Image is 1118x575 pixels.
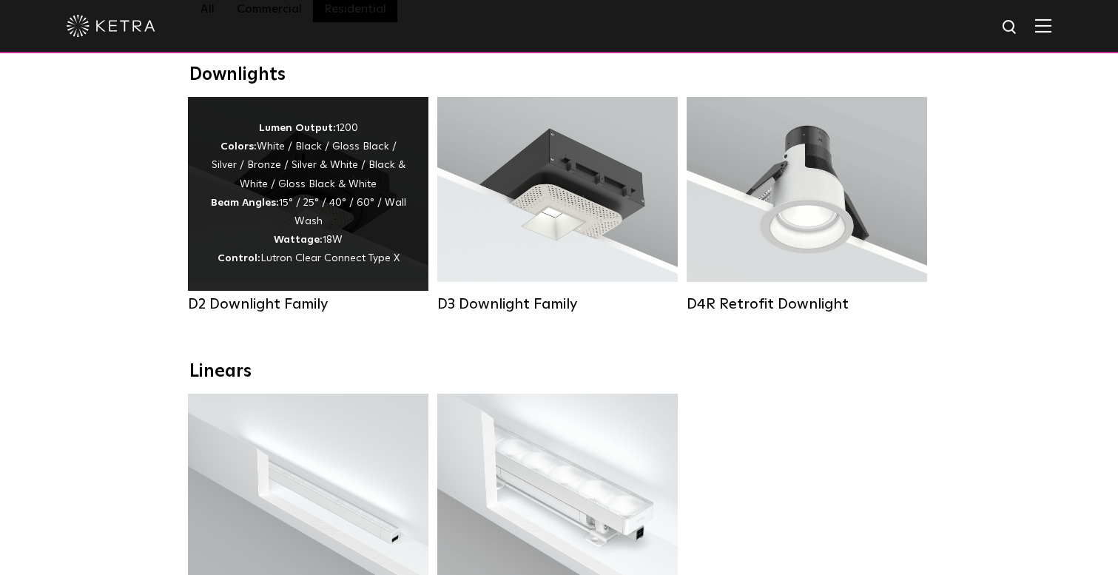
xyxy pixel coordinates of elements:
a: D4R Retrofit Downlight Lumen Output:800Colors:White / BlackBeam Angles:15° / 25° / 40° / 60°Watta... [687,97,927,312]
strong: Lumen Output: [259,123,336,133]
div: D4R Retrofit Downlight [687,295,927,313]
span: Lutron Clear Connect Type X [260,253,400,263]
strong: Control: [218,253,260,263]
div: Linears [189,361,929,383]
img: search icon [1001,19,1020,37]
div: D2 Downlight Family [188,295,428,313]
a: D3 Downlight Family Lumen Output:700 / 900 / 1100Colors:White / Black / Silver / Bronze / Paintab... [437,97,678,312]
img: ketra-logo-2019-white [67,15,155,37]
img: Hamburger%20Nav.svg [1035,19,1051,33]
strong: Wattage: [274,235,323,245]
div: Downlights [189,64,929,86]
div: 1200 White / Black / Gloss Black / Silver / Bronze / Silver & White / Black & White / Gloss Black... [210,119,406,269]
a: D2 Downlight Family Lumen Output:1200Colors:White / Black / Gloss Black / Silver / Bronze / Silve... [188,97,428,312]
strong: Beam Angles: [211,198,279,208]
strong: Colors: [220,141,257,152]
div: D3 Downlight Family [437,295,678,313]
